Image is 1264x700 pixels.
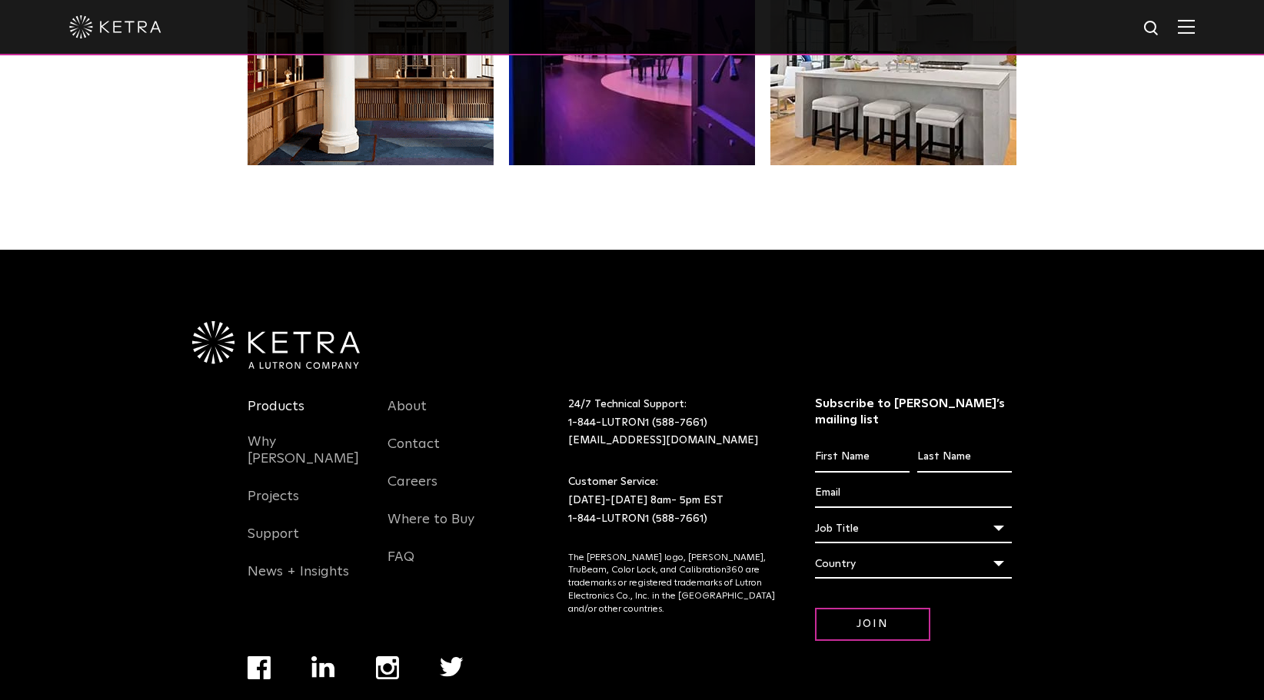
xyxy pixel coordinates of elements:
[568,435,758,446] a: [EMAIL_ADDRESS][DOMAIN_NAME]
[815,514,1013,543] div: Job Title
[248,526,299,561] a: Support
[248,656,271,679] img: facebook
[69,15,161,38] img: ketra-logo-2019-white
[311,656,335,678] img: linkedin
[917,443,1012,472] input: Last Name
[568,513,707,524] a: 1-844-LUTRON1 (588-7661)
[388,549,414,584] a: FAQ
[568,552,777,616] p: The [PERSON_NAME] logo, [PERSON_NAME], TruBeam, Color Lock, and Calibration360 are trademarks or ...
[568,417,707,428] a: 1-844-LUTRON1 (588-7661)
[388,396,504,584] div: Navigation Menu
[815,443,910,472] input: First Name
[388,511,474,546] a: Where to Buy
[248,396,364,599] div: Navigation Menu
[1178,19,1195,34] img: Hamburger%20Nav.svg
[815,479,1013,508] input: Email
[248,488,299,523] a: Projects
[815,608,930,641] input: Join
[388,473,437,509] a: Careers
[568,396,777,450] p: 24/7 Technical Support:
[815,396,1013,428] h3: Subscribe to [PERSON_NAME]’s mailing list
[440,657,464,677] img: twitter
[248,398,304,433] a: Products
[815,549,1013,579] div: Country
[388,436,440,471] a: Contact
[568,473,777,528] p: Customer Service: [DATE]-[DATE] 8am- 5pm EST
[192,321,360,369] img: Ketra-aLutronCo_White_RGB
[376,656,399,679] img: instagram
[248,563,349,599] a: News + Insights
[248,433,364,486] a: Why [PERSON_NAME]
[388,398,427,433] a: About
[1143,19,1162,38] img: search icon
